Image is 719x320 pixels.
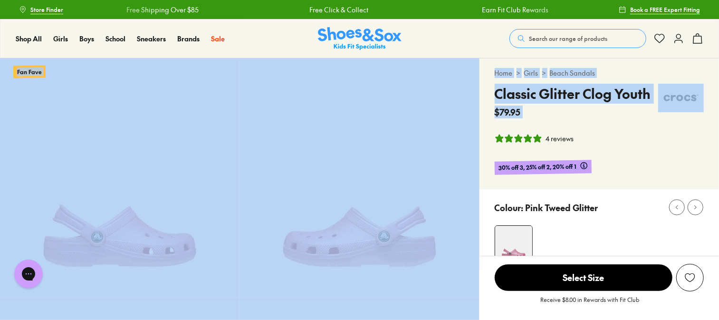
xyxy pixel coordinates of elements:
[53,34,68,43] span: Girls
[550,68,595,78] a: Beach Sandals
[495,264,672,291] button: Select Size
[16,34,42,43] span: Shop All
[529,34,607,43] span: Search our range of products
[105,34,125,44] a: School
[481,5,548,15] a: Earn Fit Club Rewards
[318,27,402,50] img: SNS_Logo_Responsive.svg
[495,201,524,214] p: Colour:
[137,34,166,44] a: Sneakers
[53,34,68,44] a: Girls
[30,5,63,14] span: Store Finder
[509,29,646,48] button: Search our range of products
[177,34,200,43] span: Brands
[211,34,225,44] a: Sale
[309,5,368,15] a: Free Click & Collect
[495,106,521,118] span: $79.95
[498,162,576,173] span: 30% off 3, 25% off 2, 20% off 1
[495,68,704,78] div: > >
[546,134,574,144] div: 4 reviews
[318,27,402,50] a: Shoes & Sox
[177,34,200,44] a: Brands
[240,58,479,298] img: 5-502855_1
[13,65,46,78] p: Fan Fave
[10,256,48,291] iframe: Gorgias live chat messenger
[630,5,700,14] span: Book a FREE Expert Fitting
[126,5,198,15] a: Free Shipping Over $85
[619,1,700,18] a: Book a FREE Expert Fitting
[105,34,125,43] span: School
[211,34,225,43] span: Sale
[495,226,532,263] img: 4-502854_1
[79,34,94,43] span: Boys
[495,84,651,104] h4: Classic Glitter Clog Youth
[79,34,94,44] a: Boys
[676,264,704,291] button: Add to Wishlist
[524,68,538,78] a: Girls
[526,201,598,214] p: Pink Tweed Glitter
[16,34,42,44] a: Shop All
[137,34,166,43] span: Sneakers
[540,295,639,312] p: Receive $8.00 in Rewards with Fit Club
[658,84,704,112] img: Vendor logo
[495,134,574,144] button: 5 stars, 4 ratings
[495,68,513,78] a: Home
[19,1,63,18] a: Store Finder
